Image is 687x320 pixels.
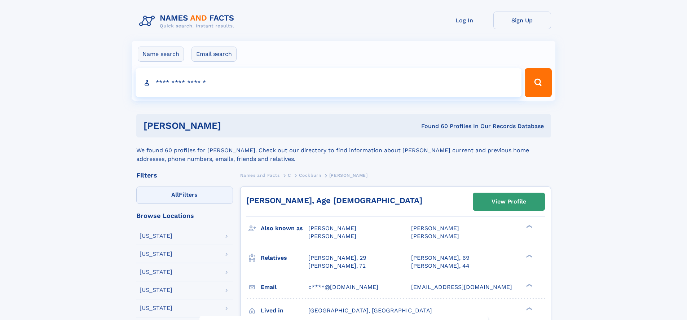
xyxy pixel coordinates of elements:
div: [US_STATE] [140,269,172,275]
h3: Relatives [261,252,308,264]
h3: Lived in [261,304,308,317]
h1: [PERSON_NAME] [144,121,321,130]
div: ❯ [524,254,533,258]
a: Sign Up [493,12,551,29]
span: [PERSON_NAME] [411,225,459,232]
div: [US_STATE] [140,287,172,293]
span: [EMAIL_ADDRESS][DOMAIN_NAME] [411,284,512,290]
label: Name search [138,47,184,62]
div: ❯ [524,224,533,229]
div: [US_STATE] [140,251,172,257]
div: Found 60 Profiles In Our Records Database [321,122,544,130]
div: ❯ [524,283,533,288]
div: [US_STATE] [140,233,172,239]
label: Filters [136,187,233,204]
button: Search Button [525,68,551,97]
a: [PERSON_NAME], 44 [411,262,470,270]
a: [PERSON_NAME], 72 [308,262,366,270]
h3: Also known as [261,222,308,234]
img: Logo Names and Facts [136,12,240,31]
a: Names and Facts [240,171,280,180]
span: C [288,173,291,178]
span: Cockburn [299,173,321,178]
div: [US_STATE] [140,305,172,311]
a: Log In [436,12,493,29]
a: C [288,171,291,180]
div: ❯ [524,306,533,311]
h3: Email [261,281,308,293]
input: search input [136,68,522,97]
span: [PERSON_NAME] [329,173,368,178]
a: View Profile [473,193,545,210]
a: [PERSON_NAME], Age [DEMOGRAPHIC_DATA] [246,196,422,205]
span: [PERSON_NAME] [308,225,356,232]
div: We found 60 profiles for [PERSON_NAME]. Check out our directory to find information about [PERSON... [136,137,551,163]
div: Filters [136,172,233,179]
div: View Profile [492,193,526,210]
span: All [171,191,179,198]
span: [PERSON_NAME] [411,233,459,240]
a: [PERSON_NAME], 29 [308,254,366,262]
label: Email search [191,47,237,62]
span: [GEOGRAPHIC_DATA], [GEOGRAPHIC_DATA] [308,307,432,314]
a: Cockburn [299,171,321,180]
span: [PERSON_NAME] [308,233,356,240]
div: Browse Locations [136,212,233,219]
a: [PERSON_NAME], 69 [411,254,470,262]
